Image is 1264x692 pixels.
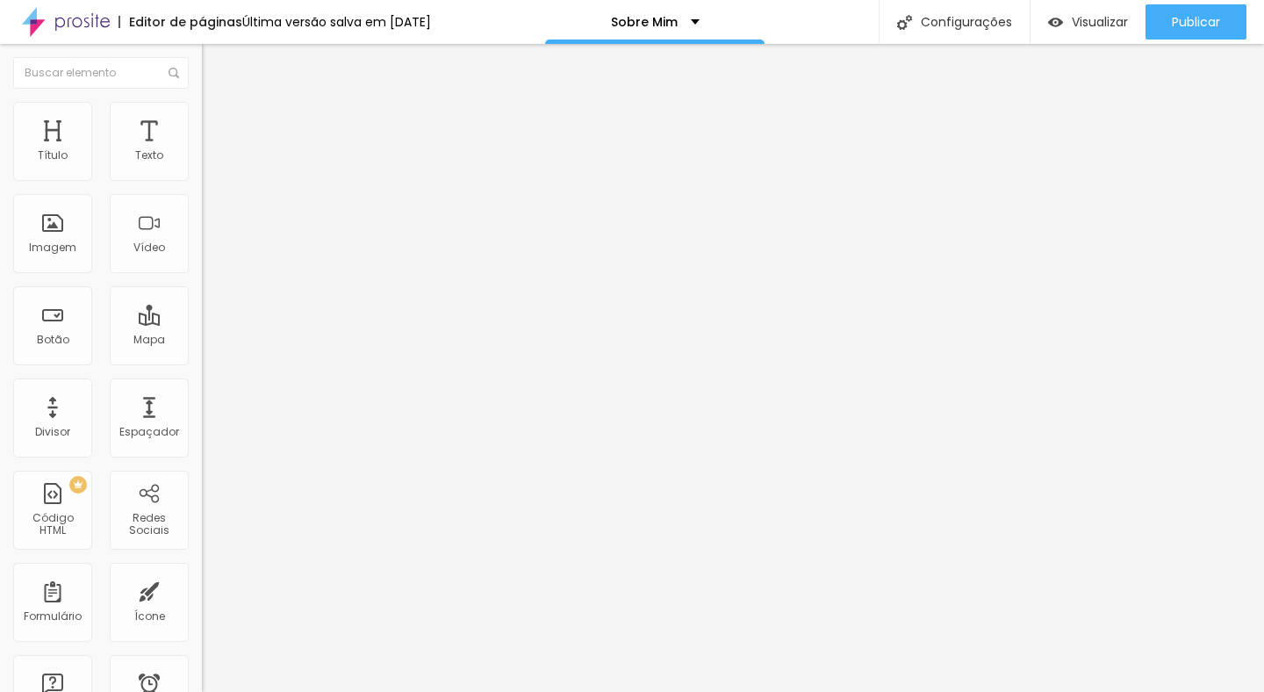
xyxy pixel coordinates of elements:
[135,148,163,162] font: Texto
[1072,13,1128,31] font: Visualizar
[1145,4,1246,40] button: Publicar
[37,332,69,347] font: Botão
[134,609,165,624] font: Ícone
[119,424,179,439] font: Espaçador
[29,240,76,255] font: Imagem
[129,510,169,537] font: Redes Sociais
[242,13,431,31] font: Última versão salva em [DATE]
[32,510,74,537] font: Código HTML
[611,13,678,31] font: Sobre Mim
[129,13,242,31] font: Editor de páginas
[133,332,165,347] font: Mapa
[35,424,70,439] font: Divisor
[133,240,165,255] font: Vídeo
[38,148,68,162] font: Título
[1048,15,1063,30] img: view-1.svg
[169,68,179,78] img: Ícone
[1172,13,1220,31] font: Publicar
[13,57,189,89] input: Buscar elemento
[24,609,82,624] font: Formulário
[202,44,1264,692] iframe: Editor
[897,15,912,30] img: Ícone
[1031,4,1145,40] button: Visualizar
[921,13,1012,31] font: Configurações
